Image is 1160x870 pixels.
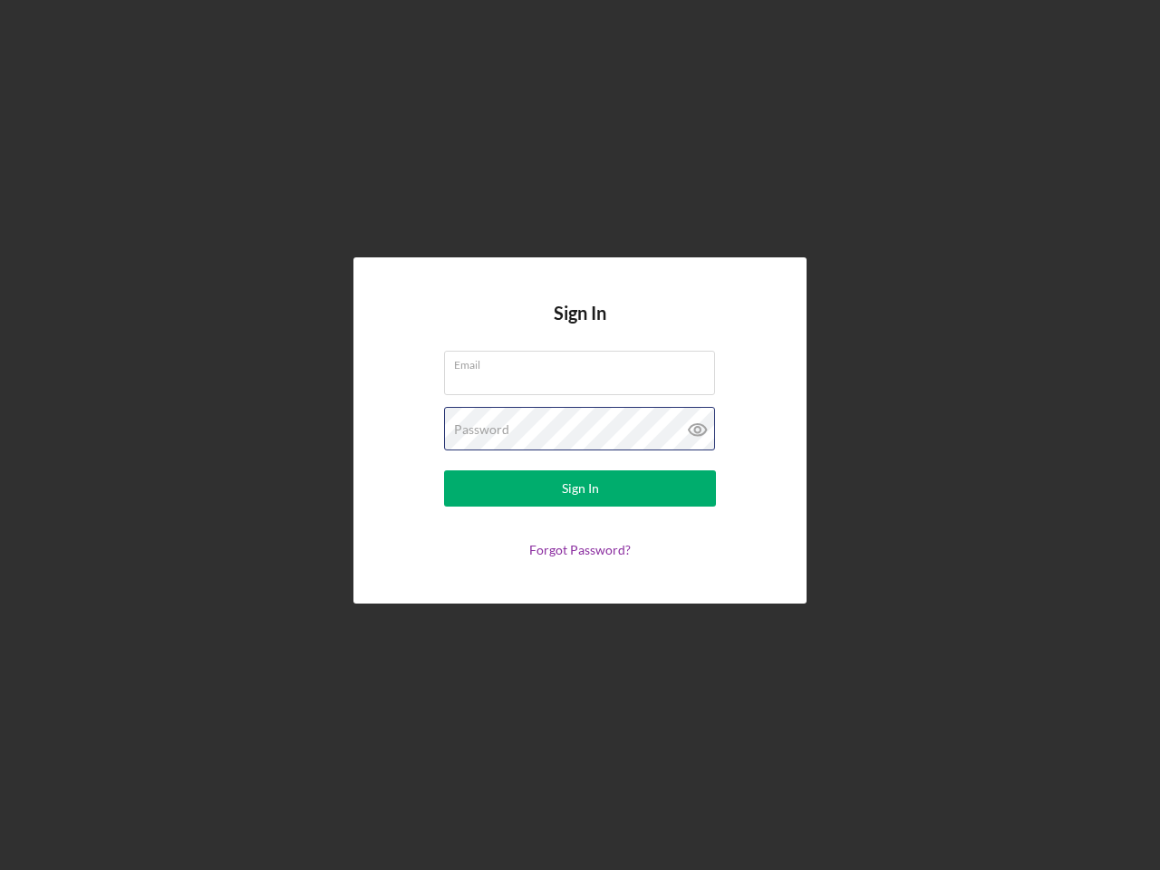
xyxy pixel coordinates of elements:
[529,542,631,557] a: Forgot Password?
[562,470,599,507] div: Sign In
[554,303,606,351] h4: Sign In
[454,352,715,372] label: Email
[444,470,716,507] button: Sign In
[454,422,509,437] label: Password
